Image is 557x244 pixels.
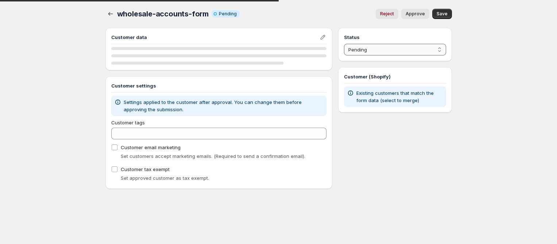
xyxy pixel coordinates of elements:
[121,166,170,172] span: Customer tax exempt
[344,34,446,41] h3: Status
[219,11,237,17] span: Pending
[111,120,145,125] span: Customer tags
[356,89,443,104] p: Existing customers that match the form data (select to merge)
[380,11,394,17] span: Reject
[344,73,446,80] h3: Customer (Shopify)
[437,11,448,17] span: Save
[406,11,425,17] span: Approve
[117,9,209,18] span: wholesale-accounts-form
[318,32,328,42] button: Edit
[121,153,305,159] span: Set customers accept marketing emails. (Required to send a confirmation email).
[401,9,429,19] button: Approve
[376,9,398,19] button: Reject
[111,82,327,89] h3: Customer settings
[121,144,181,150] span: Customer email marketing
[124,98,324,113] p: Settings applied to the customer after approval. You can change them before approving the submiss...
[121,175,209,181] span: Set approved customer as tax exempt.
[111,34,320,41] h3: Customer data
[432,9,452,19] button: Save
